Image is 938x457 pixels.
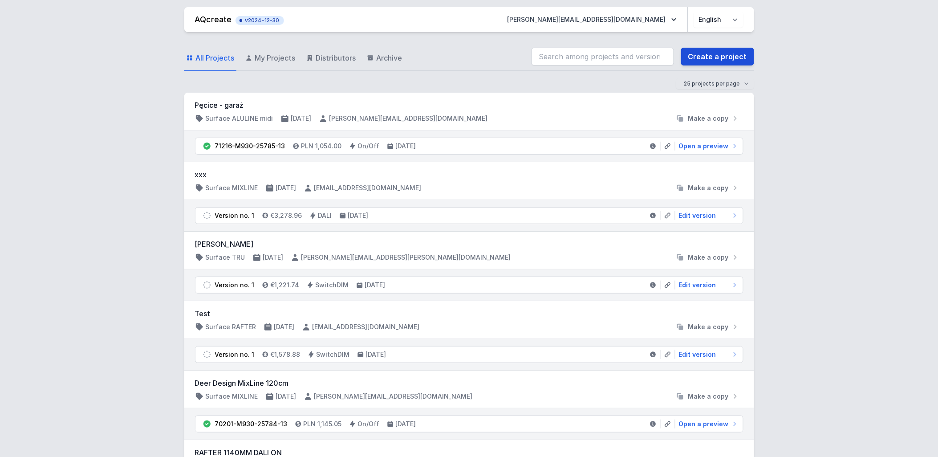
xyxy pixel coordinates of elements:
[681,48,754,65] a: Create a project
[365,281,386,290] h4: [DATE]
[195,169,743,180] h3: xxx
[195,100,743,110] h3: Pęcice - garaż
[215,281,255,290] div: Version no. 1
[304,420,342,428] h4: PLN 1,145.05
[206,114,273,123] h4: Surface ALULINE midi
[348,211,369,220] h4: [DATE]
[314,184,422,192] h4: [EMAIL_ADDRESS][DOMAIN_NAME]
[675,350,739,359] a: Edit version
[679,281,716,290] span: Edit version
[377,53,402,63] span: Archive
[206,392,258,401] h4: Surface MIXLINE
[274,322,295,331] h4: [DATE]
[305,45,358,71] a: Distributors
[317,350,350,359] h4: SwitchDIM
[276,184,296,192] h4: [DATE]
[203,281,211,290] img: draft.svg
[675,211,739,220] a: Edit version
[206,253,245,262] h4: Surface TRU
[291,114,312,123] h4: [DATE]
[688,322,729,331] span: Make a copy
[301,142,342,151] h4: PLN 1,054.00
[244,45,297,71] a: My Projects
[276,392,296,401] h4: [DATE]
[195,239,743,249] h3: [PERSON_NAME]
[255,53,296,63] span: My Projects
[329,114,488,123] h4: [PERSON_NAME][EMAIL_ADDRESS][DOMAIN_NAME]
[688,392,729,401] span: Make a copy
[672,253,743,262] button: Make a copy
[314,392,473,401] h4: [PERSON_NAME][EMAIL_ADDRESS][DOMAIN_NAME]
[203,350,211,359] img: draft.svg
[675,281,739,290] a: Edit version
[675,142,739,151] a: Open a preview
[195,308,743,319] h3: Test
[215,211,255,220] div: Version no. 1
[195,378,743,388] h3: Deer Design MixLine 120cm
[215,420,288,428] div: 70201-M930-25784-13
[679,420,729,428] span: Open a preview
[688,114,729,123] span: Make a copy
[215,142,285,151] div: 71216-M930-25785-13
[215,350,255,359] div: Version no. 1
[184,45,236,71] a: All Projects
[316,53,356,63] span: Distributors
[196,53,235,63] span: All Projects
[679,142,729,151] span: Open a preview
[396,420,416,428] h4: [DATE]
[675,420,739,428] a: Open a preview
[271,281,300,290] h4: €1,221.74
[206,322,256,331] h4: Surface RAFTER
[365,45,404,71] a: Archive
[532,48,674,65] input: Search among projects and versions...
[263,253,284,262] h4: [DATE]
[236,14,284,25] button: v2024-12-30
[694,12,743,28] select: Choose language
[358,142,380,151] h4: On/Off
[688,184,729,192] span: Make a copy
[366,350,386,359] h4: [DATE]
[679,211,716,220] span: Edit version
[203,211,211,220] img: draft.svg
[301,253,511,262] h4: [PERSON_NAME][EMAIL_ADDRESS][PERSON_NAME][DOMAIN_NAME]
[313,322,420,331] h4: [EMAIL_ADDRESS][DOMAIN_NAME]
[195,15,232,24] a: AQcreate
[318,211,332,220] h4: DALI
[206,184,258,192] h4: Surface MIXLINE
[316,281,349,290] h4: SwitchDIM
[240,17,280,24] span: v2024-12-30
[271,211,302,220] h4: €3,278.96
[672,114,743,123] button: Make a copy
[672,322,743,331] button: Make a copy
[688,253,729,262] span: Make a copy
[500,12,684,28] button: [PERSON_NAME][EMAIL_ADDRESS][DOMAIN_NAME]
[358,420,380,428] h4: On/Off
[396,142,416,151] h4: [DATE]
[672,184,743,192] button: Make a copy
[679,350,716,359] span: Edit version
[672,392,743,401] button: Make a copy
[271,350,300,359] h4: €1,578.88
